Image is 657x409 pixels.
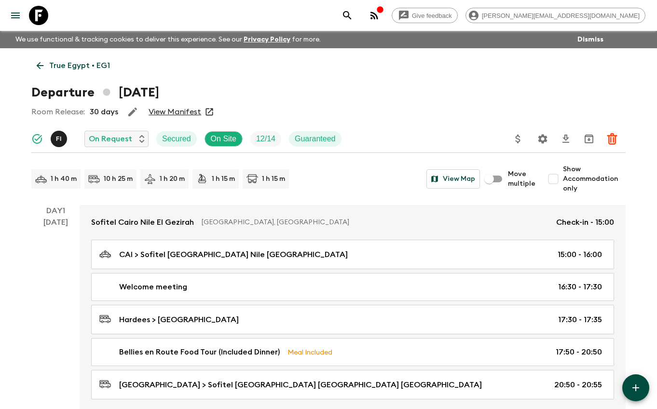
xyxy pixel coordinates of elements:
p: 15:00 - 16:00 [558,249,602,260]
a: Bellies en Route Food Tour (Included Dinner)Meal Included17:50 - 20:50 [91,338,614,366]
p: 1 h 15 m [262,174,285,184]
button: menu [6,6,25,25]
p: Secured [162,133,191,145]
p: Meal Included [287,347,332,357]
div: Trip Fill [250,131,281,147]
p: Day 1 [31,205,80,217]
a: Welcome meeting16:30 - 17:30 [91,273,614,301]
p: [GEOGRAPHIC_DATA], [GEOGRAPHIC_DATA] [202,218,548,227]
p: 30 days [90,106,118,118]
p: 17:30 - 17:35 [558,314,602,326]
button: Download CSV [556,129,575,149]
a: Hardees > [GEOGRAPHIC_DATA]17:30 - 17:35 [91,305,614,334]
a: CAI > Sofitel [GEOGRAPHIC_DATA] Nile [GEOGRAPHIC_DATA]15:00 - 16:00 [91,240,614,269]
p: 1 h 20 m [160,174,185,184]
button: search adventures [338,6,357,25]
a: Give feedback [392,8,458,23]
button: Delete [602,129,622,149]
p: Welcome meeting [119,281,187,293]
div: On Site [205,131,243,147]
p: [GEOGRAPHIC_DATA] > Sofitel [GEOGRAPHIC_DATA] [GEOGRAPHIC_DATA] [GEOGRAPHIC_DATA] [119,379,482,391]
a: Privacy Policy [244,36,290,43]
p: On Site [211,133,236,145]
p: 10 h 25 m [104,174,133,184]
svg: Synced Successfully [31,133,43,145]
a: True Egypt • EG1 [31,56,115,75]
div: [PERSON_NAME][EMAIL_ADDRESS][DOMAIN_NAME] [465,8,645,23]
p: On Request [89,133,132,145]
p: Room Release: [31,106,85,118]
p: 1 h 40 m [51,174,77,184]
p: Check-in - 15:00 [556,217,614,228]
p: Guaranteed [295,133,336,145]
button: Archive (Completed, Cancelled or Unsynced Departures only) [579,129,599,149]
button: View Map [426,169,480,189]
span: Show Accommodation only [563,164,626,193]
a: Sofitel Cairo Nile El Gezirah[GEOGRAPHIC_DATA], [GEOGRAPHIC_DATA]Check-in - 15:00 [80,205,626,240]
p: 1 h 15 m [212,174,235,184]
p: 16:30 - 17:30 [558,281,602,293]
a: View Manifest [149,107,201,117]
button: Update Price, Early Bird Discount and Costs [508,129,528,149]
span: Move multiple [508,169,536,189]
p: 20:50 - 20:55 [554,379,602,391]
p: CAI > Sofitel [GEOGRAPHIC_DATA] Nile [GEOGRAPHIC_DATA] [119,249,348,260]
p: We use functional & tracking cookies to deliver this experience. See our for more. [12,31,325,48]
p: 12 / 14 [256,133,275,145]
div: Secured [156,131,197,147]
h1: Departure [DATE] [31,83,159,102]
span: [PERSON_NAME][EMAIL_ADDRESS][DOMAIN_NAME] [477,12,645,19]
span: Faten Ibrahim [51,134,69,141]
p: True Egypt • EG1 [49,60,110,71]
span: Give feedback [407,12,457,19]
p: Bellies en Route Food Tour (Included Dinner) [119,346,280,358]
p: Sofitel Cairo Nile El Gezirah [91,217,194,228]
button: Settings [533,129,552,149]
a: [GEOGRAPHIC_DATA] > Sofitel [GEOGRAPHIC_DATA] [GEOGRAPHIC_DATA] [GEOGRAPHIC_DATA]20:50 - 20:55 [91,370,614,399]
p: 17:50 - 20:50 [556,346,602,358]
p: F I [56,135,62,143]
p: Hardees > [GEOGRAPHIC_DATA] [119,314,239,326]
button: FI [51,131,69,147]
button: Dismiss [575,33,606,46]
